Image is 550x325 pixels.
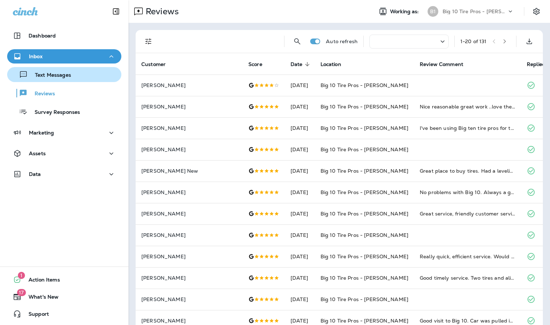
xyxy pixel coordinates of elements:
td: [DATE] [285,289,315,310]
button: 1Action Items [7,273,121,287]
span: Big 10 Tire Pros - [PERSON_NAME] [321,125,408,131]
p: [PERSON_NAME] [141,296,237,302]
button: Collapse Sidebar [106,4,126,19]
span: Big 10 Tire Pros - [PERSON_NAME] [321,82,408,88]
td: [DATE] [285,224,315,246]
button: Search Reviews [290,34,304,49]
td: [DATE] [285,246,315,267]
button: Export as CSV [522,34,536,49]
p: Big 10 Tire Pros - [PERSON_NAME] [443,9,507,14]
div: 1 - 20 of 131 [460,39,487,44]
button: Reviews [7,86,121,101]
p: [PERSON_NAME] [141,189,237,195]
span: Big 10 Tire Pros - [PERSON_NAME] [321,275,408,281]
span: Location [321,61,350,67]
p: [PERSON_NAME] [141,104,237,110]
button: Data [7,167,121,181]
span: Date [291,61,312,67]
span: Score [248,61,262,67]
button: Survey Responses [7,104,121,119]
span: Big 10 Tire Pros - [PERSON_NAME] [321,146,408,153]
div: Good timely service. Two tires and alignment in under an hour. [420,274,515,281]
button: Inbox [7,49,121,64]
p: Text Messages [28,72,71,79]
button: Support [7,307,121,321]
td: [DATE] [285,96,315,117]
p: Assets [29,151,46,156]
div: Great place to buy tires. Had a leveling kit & 4 tires put on my truck & everything went smoothly... [420,167,515,174]
button: Settings [530,5,543,18]
span: Big 10 Tire Pros - [PERSON_NAME] [321,296,408,303]
span: Location [321,61,341,67]
span: Big 10 Tire Pros - [PERSON_NAME] [321,168,408,174]
button: Dashboard [7,29,121,43]
span: Big 10 Tire Pros - [PERSON_NAME] [321,189,408,195]
p: [PERSON_NAME] [141,275,237,281]
button: Assets [7,146,121,161]
p: [PERSON_NAME] [141,232,237,238]
td: [DATE] [285,139,315,160]
span: 17 [17,289,26,296]
span: Replied [527,61,545,67]
p: Marketing [29,130,54,136]
span: What's New [21,294,59,303]
button: Text Messages [7,67,121,82]
span: Customer [141,61,166,67]
div: Nice reasonable great work ..love them [420,103,515,110]
span: Review Comment [420,61,473,67]
td: [DATE] [285,75,315,96]
p: [PERSON_NAME] [141,147,237,152]
p: [PERSON_NAME] [141,211,237,217]
span: Customer [141,61,175,67]
div: Really quick, efficient service. Would highly recommend. [420,253,515,260]
span: Big 10 Tire Pros - [PERSON_NAME] [321,210,408,217]
span: Review Comment [420,61,463,67]
span: Big 10 Tire Pros - [PERSON_NAME] [321,103,408,110]
div: No problems with Big 10. Always a good experience! [420,189,515,196]
div: Good visit to Big 10. Car was pulled into service bay as soon as I arrived for my scheduled appt.... [420,317,515,324]
p: Data [29,171,41,177]
div: Great service, friendly customer service and always busy so make appt! [420,210,515,217]
div: I've been using Big ten tire pros for the past 3 years and I've had nothing but excellent service. [420,125,515,132]
span: Big 10 Tire Pros - [PERSON_NAME] [321,253,408,260]
span: Support [21,311,49,320]
td: [DATE] [285,117,315,139]
span: 1 [18,272,25,279]
span: Working as: [390,9,420,15]
div: B1 [428,6,438,17]
p: Auto refresh [326,39,358,44]
p: [PERSON_NAME] [141,125,237,131]
span: Big 10 Tire Pros - [PERSON_NAME] [321,232,408,238]
button: 17What's New [7,290,121,304]
p: [PERSON_NAME] [141,82,237,88]
span: Score [248,61,272,67]
td: [DATE] [285,182,315,203]
span: Date [291,61,303,67]
p: Reviews [27,91,55,97]
button: Marketing [7,126,121,140]
p: Dashboard [29,33,56,39]
button: Filters [141,34,156,49]
td: [DATE] [285,160,315,182]
td: [DATE] [285,203,315,224]
p: [PERSON_NAME] [141,254,237,259]
p: [PERSON_NAME] New [141,168,237,174]
p: Inbox [29,54,42,59]
p: Reviews [143,6,179,17]
span: Action Items [21,277,60,285]
td: [DATE] [285,267,315,289]
span: Big 10 Tire Pros - [PERSON_NAME] [321,318,408,324]
p: Survey Responses [27,109,80,116]
p: [PERSON_NAME] [141,318,237,324]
